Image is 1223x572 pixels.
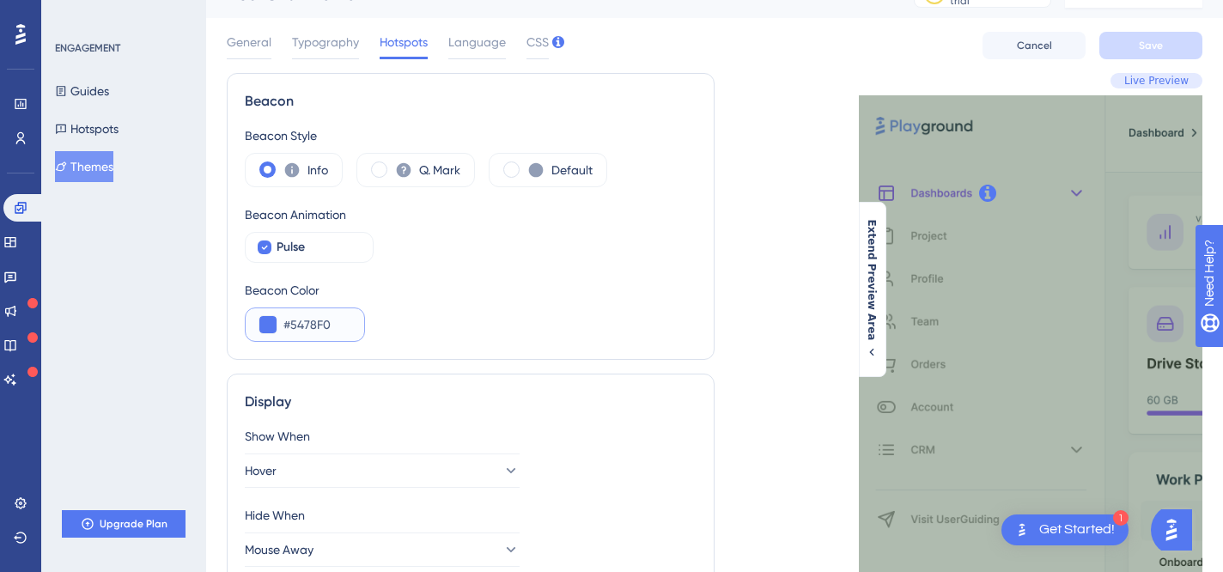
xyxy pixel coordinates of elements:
button: Mouse Away [245,532,520,567]
span: Mouse Away [245,539,313,560]
div: Show When [245,426,697,447]
button: Cancel [983,32,1086,59]
span: Typography [292,32,359,52]
span: Save [1139,39,1163,52]
span: Upgrade Plan [100,517,167,531]
span: Hotspots [380,32,428,52]
span: Live Preview [1124,74,1189,88]
span: Language [448,32,506,52]
div: Beacon Style [245,125,697,146]
label: Info [307,160,328,180]
span: Pulse [277,237,305,258]
button: Hotspots [55,113,119,144]
label: Q. Mark [419,160,460,180]
div: Beacon [245,91,697,112]
button: Upgrade Plan [62,510,186,538]
span: Extend Preview Area [865,220,879,341]
div: Get Started! [1039,520,1115,539]
span: General [227,32,271,52]
div: Beacon Animation [245,204,697,225]
iframe: UserGuiding AI Assistant Launcher [1151,504,1202,556]
img: launcher-image-alternative-text [1012,520,1032,540]
span: Hover [245,460,277,481]
div: 1 [1113,510,1129,526]
div: Open Get Started! checklist, remaining modules: 1 [1001,514,1129,545]
div: ENGAGEMENT [55,41,120,55]
div: Display [245,392,697,412]
button: Save [1099,32,1202,59]
button: Extend Preview Area [858,220,885,360]
span: CSS [526,32,549,52]
button: Themes [55,151,113,182]
button: Guides [55,76,109,106]
div: Hide When [245,505,697,526]
span: Need Help? [40,4,107,25]
button: Hover [245,453,520,488]
label: Default [551,160,593,180]
span: Cancel [1017,39,1052,52]
div: Beacon Color [245,280,697,301]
